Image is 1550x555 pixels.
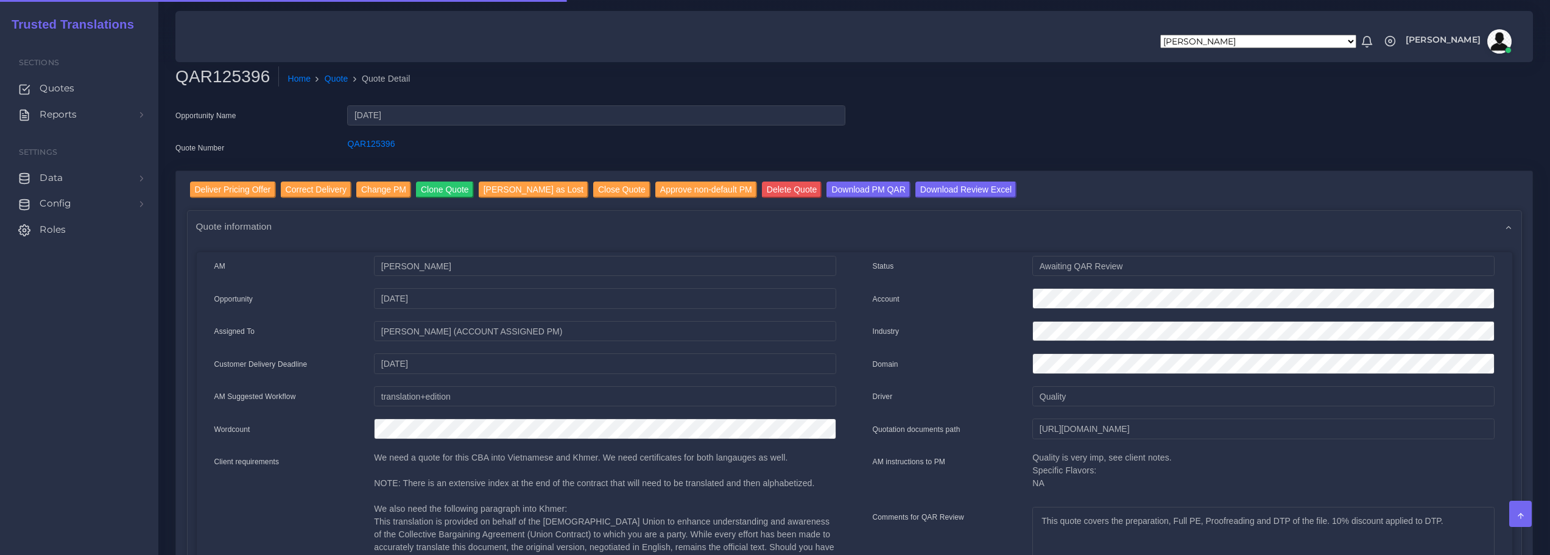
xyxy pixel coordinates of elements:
span: Sections [19,58,59,67]
div: Quote information [188,211,1521,242]
h2: QAR125396 [175,66,279,87]
span: Quotes [40,82,74,95]
li: Quote Detail [348,72,410,85]
input: Approve non-default PM [655,182,757,198]
a: Config [9,191,149,216]
label: Wordcount [214,424,250,435]
label: Assigned To [214,326,255,337]
input: Download PM QAR [826,182,910,198]
input: Correct Delivery [281,182,351,198]
a: Data [9,165,149,191]
span: [PERSON_NAME] [1406,35,1481,44]
a: Roles [9,217,149,242]
p: Quality is very imp, see client notes. Specific Flavors: NA [1032,451,1494,490]
img: avatar [1487,29,1512,54]
label: AM instructions to PM [873,456,946,467]
input: Delete Quote [762,182,822,198]
a: QAR125396 [347,139,395,149]
label: Quote Number [175,143,224,154]
label: Opportunity Name [175,110,236,121]
a: [PERSON_NAME]avatar [1400,29,1516,54]
input: [PERSON_NAME] as Lost [479,182,588,198]
span: Reports [40,108,77,121]
a: Reports [9,102,149,127]
label: Quotation documents path [873,424,960,435]
input: Change PM [356,182,411,198]
h2: Trusted Translations [3,17,134,32]
label: Industry [873,326,900,337]
label: AM [214,261,225,272]
label: Account [873,294,900,305]
label: Opportunity [214,294,253,305]
span: Config [40,197,71,210]
label: Comments for QAR Review [873,512,964,523]
input: Clone Quote [416,182,474,198]
span: Settings [19,147,57,157]
a: Trusted Translations [3,15,134,35]
input: Deliver Pricing Offer [190,182,276,198]
input: Close Quote [593,182,650,198]
label: AM Suggested Workflow [214,391,296,402]
input: pm [374,321,836,342]
label: Driver [873,391,893,402]
label: Status [873,261,894,272]
label: Domain [873,359,898,370]
span: Quote information [196,219,272,233]
a: Quote [325,72,348,85]
a: Home [287,72,311,85]
label: Client requirements [214,456,280,467]
span: Roles [40,223,66,236]
input: Download Review Excel [915,182,1016,198]
a: Quotes [9,76,149,101]
span: Data [40,171,63,185]
label: Customer Delivery Deadline [214,359,308,370]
